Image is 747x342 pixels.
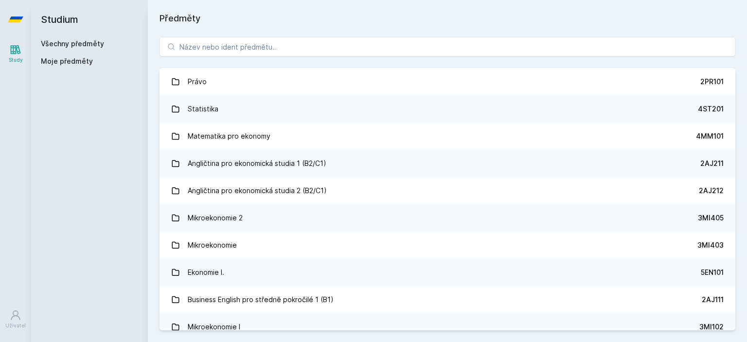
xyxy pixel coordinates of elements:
h1: Předměty [160,12,735,25]
div: 5EN101 [701,268,724,277]
div: 3MI102 [699,322,724,332]
div: Statistika [188,99,218,119]
div: Angličtina pro ekonomická studia 1 (B2/C1) [188,154,326,173]
div: Angličtina pro ekonomická studia 2 (B2/C1) [188,181,327,200]
div: Mikroekonomie I [188,317,240,337]
a: Všechny předměty [41,39,104,48]
div: 2AJ111 [702,295,724,305]
div: Uživatel [5,322,26,329]
div: Business English pro středně pokročilé 1 (B1) [188,290,334,309]
div: Mikroekonomie [188,235,237,255]
span: Moje předměty [41,56,93,66]
a: Ekonomie I. 5EN101 [160,259,735,286]
div: Mikroekonomie 2 [188,208,243,228]
div: 3MI405 [698,213,724,223]
div: 2AJ212 [699,186,724,196]
div: Matematika pro ekonomy [188,126,270,146]
div: 3MI403 [697,240,724,250]
a: Angličtina pro ekonomická studia 2 (B2/C1) 2AJ212 [160,177,735,204]
a: Study [2,39,29,69]
a: Business English pro středně pokročilé 1 (B1) 2AJ111 [160,286,735,313]
a: Mikroekonomie 3MI403 [160,232,735,259]
div: Study [9,56,23,64]
div: Ekonomie I. [188,263,224,282]
div: 4ST201 [698,104,724,114]
a: Mikroekonomie I 3MI102 [160,313,735,341]
a: Statistika 4ST201 [160,95,735,123]
div: Právo [188,72,207,91]
div: 2AJ211 [700,159,724,168]
div: 2PR101 [700,77,724,87]
a: Angličtina pro ekonomická studia 1 (B2/C1) 2AJ211 [160,150,735,177]
a: Právo 2PR101 [160,68,735,95]
div: 4MM101 [696,131,724,141]
a: Mikroekonomie 2 3MI405 [160,204,735,232]
a: Matematika pro ekonomy 4MM101 [160,123,735,150]
a: Uživatel [2,305,29,334]
input: Název nebo ident předmětu… [160,37,735,56]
